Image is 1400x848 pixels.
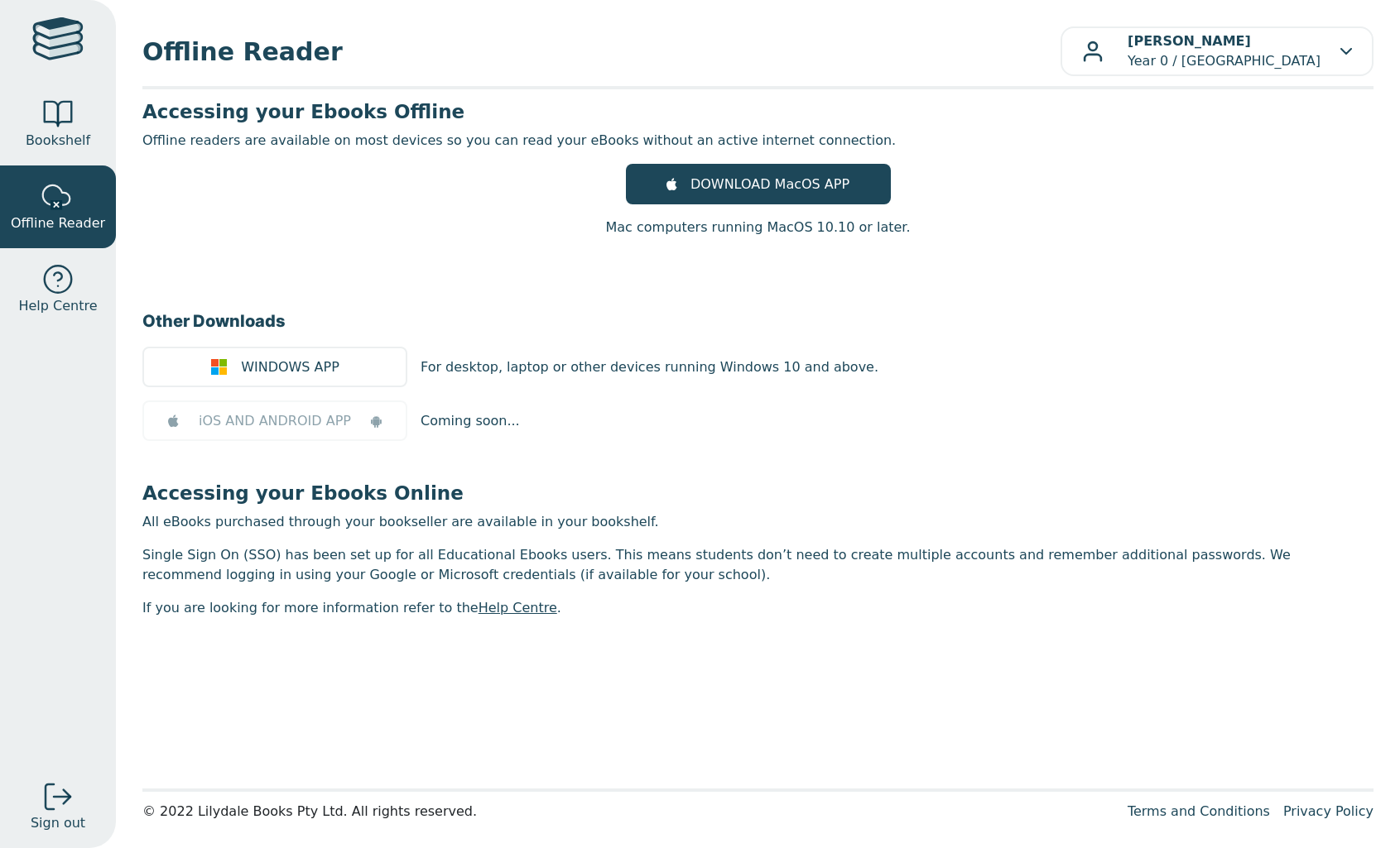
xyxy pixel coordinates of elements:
div: © 2022 Lilydale Books Pty Ltd. All rights reserved. [142,802,1114,822]
a: DOWNLOAD MacOS APP [626,164,891,204]
p: Mac computers running MacOS 10.10 or later. [605,218,910,237]
span: Sign out [31,813,85,833]
h3: Accessing your Ebooks Online [142,481,1374,505]
p: Single Sign On (SSO) has been set up for all Educational Ebooks users. This means students don’t ... [142,545,1374,585]
b: [PERSON_NAME] [1128,33,1251,49]
span: Offline Reader [11,213,105,233]
a: WINDOWS APP [142,347,407,387]
p: For desktop, laptop or other devices running Windows 10 and above. [421,357,878,377]
a: Help Centre [479,600,557,616]
h3: Accessing your Ebooks Offline [142,99,1374,124]
span: WINDOWS APP [241,357,339,377]
span: Offline Reader [142,33,1061,70]
span: iOS AND ANDROID APP [199,411,351,431]
span: Help Centre [18,296,97,316]
span: Bookshelf [26,131,90,151]
p: Coming soon... [421,411,520,431]
a: Privacy Policy [1283,803,1374,819]
span: DOWNLOAD MacOS APP [690,175,849,194]
p: Year 0 / [GEOGRAPHIC_DATA] [1128,31,1321,71]
h3: Other Downloads [142,309,1374,333]
a: Terms and Conditions [1128,803,1270,819]
p: Offline readers are available on most devices so you can read your eBooks without an active inter... [142,131,1374,151]
p: If you are looking for more information refer to the . [142,598,1374,618]
button: [PERSON_NAME]Year 0 / [GEOGRAPHIC_DATA] [1061,26,1374,76]
p: All eBooks purchased through your bookseller are available in your bookshelf. [142,512,1374,532]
